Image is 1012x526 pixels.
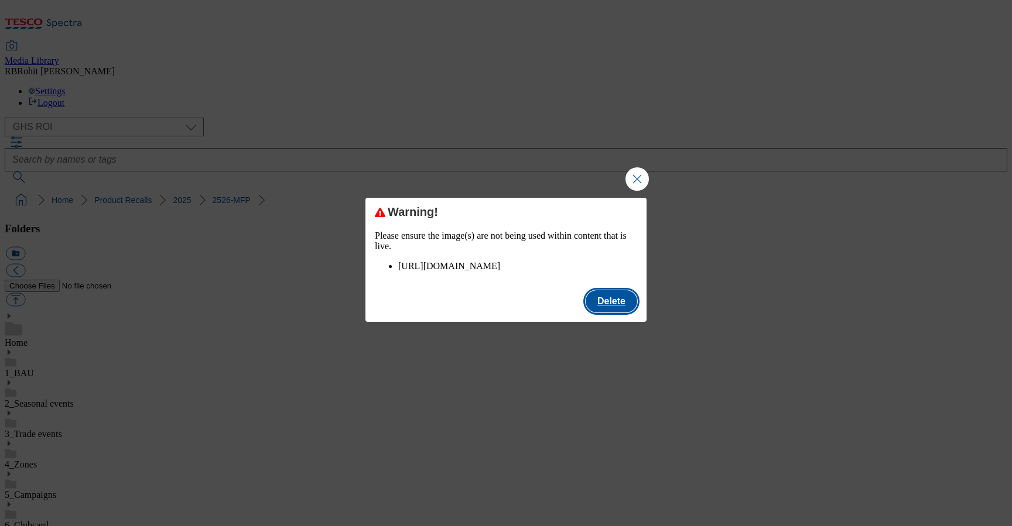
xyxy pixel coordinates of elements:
[398,261,637,271] li: [URL][DOMAIN_NAME]
[586,290,637,312] button: Delete
[375,231,637,252] p: Please ensure the image(s) are not being used within content that is live.
[375,205,637,219] div: Warning!
[365,198,647,322] div: Modal
[625,167,649,191] button: Close Modal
